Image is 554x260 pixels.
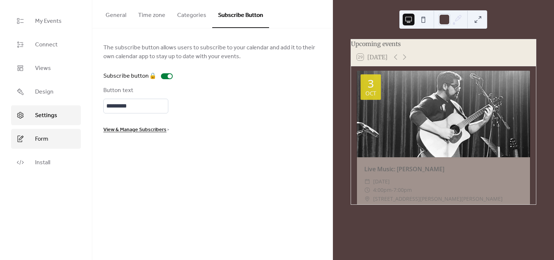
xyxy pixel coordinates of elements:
[373,186,392,194] span: 4:00pm
[364,165,444,173] a: Live Music: [PERSON_NAME]
[351,39,536,48] div: Upcoming events
[392,186,393,194] span: -
[35,88,54,96] span: Design
[35,64,51,73] span: Views
[35,41,58,49] span: Connect
[373,177,390,186] span: [DATE]
[103,126,166,134] span: View & Manage Subscribers
[11,58,81,78] a: Views
[35,111,57,120] span: Settings
[11,82,81,102] a: Design
[393,186,412,194] span: 7:00pm
[368,78,374,89] div: 3
[103,127,169,131] a: View & Manage Subscribers >
[365,91,376,96] div: Oct
[11,152,81,172] a: Install
[11,129,81,149] a: Form
[364,186,370,194] div: ​
[11,35,81,55] a: Connect
[103,86,167,95] div: Button text
[103,43,321,61] span: The subscribe button allows users to subscribe to your calendar and add it to their own calendar ...
[35,17,62,26] span: My Events
[364,177,370,186] div: ​
[11,105,81,125] a: Settings
[11,11,81,31] a: My Events
[35,135,48,144] span: Form
[35,158,50,167] span: Install
[364,194,370,203] div: ​
[373,194,523,212] span: [STREET_ADDRESS][PERSON_NAME][PERSON_NAME][PERSON_NAME]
